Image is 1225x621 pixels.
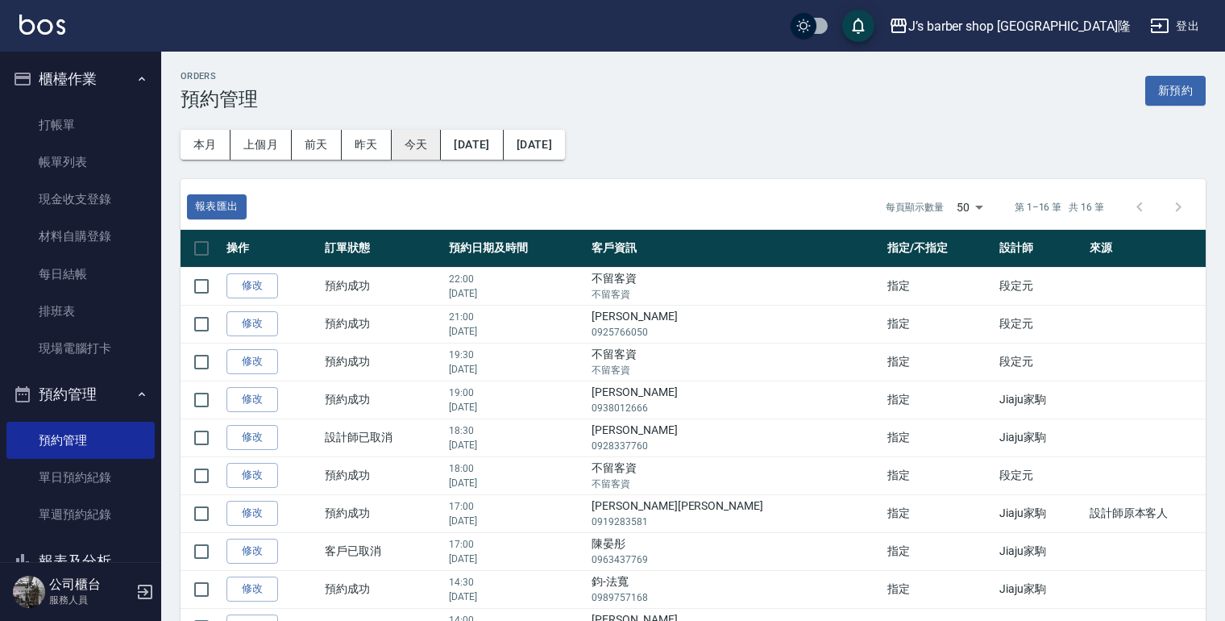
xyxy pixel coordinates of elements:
p: 服務人員 [49,593,131,607]
a: 修改 [226,425,278,450]
p: [DATE] [449,590,583,604]
div: 50 [950,185,989,229]
button: 今天 [392,130,442,160]
td: 指定 [883,343,995,381]
button: 新預約 [1145,76,1206,106]
td: 指定 [883,419,995,456]
td: 指定 [883,305,995,343]
td: [PERSON_NAME][PERSON_NAME] [588,494,883,532]
p: [DATE] [449,552,583,566]
p: 21:00 [449,310,583,324]
div: J’s barber shop [GEOGRAPHIC_DATA]隆 [908,16,1131,36]
td: 指定 [883,494,995,532]
p: [DATE] [449,286,583,301]
td: Jiaju家駒 [995,419,1085,456]
td: Jiaju家駒 [995,494,1085,532]
a: 修改 [226,463,278,488]
td: Jiaju家駒 [995,570,1085,608]
button: 上個月 [230,130,292,160]
td: 預約成功 [321,494,445,532]
td: [PERSON_NAME] [588,381,883,419]
button: [DATE] [504,130,565,160]
td: 預約成功 [321,267,445,305]
p: 14:30 [449,575,583,590]
p: [DATE] [449,362,583,377]
p: 22:00 [449,272,583,286]
td: 不留客資 [588,343,883,381]
td: 預約成功 [321,456,445,494]
button: 預約管理 [6,373,155,415]
td: 預約成功 [321,305,445,343]
td: 指定 [883,267,995,305]
td: 客戶已取消 [321,532,445,570]
a: 排班表 [6,293,155,330]
a: 修改 [226,577,278,602]
td: 預約成功 [321,381,445,419]
th: 客戶資訊 [588,230,883,268]
td: 段定元 [995,305,1085,343]
p: [DATE] [449,400,583,415]
p: 不留客資 [592,477,879,491]
td: 設計師已取消 [321,419,445,456]
td: 段定元 [995,456,1085,494]
button: 報表匯出 [187,194,247,219]
th: 預約日期及時間 [445,230,588,268]
p: 不留客資 [592,363,879,377]
p: 17:00 [449,499,583,514]
a: 預約管理 [6,422,155,459]
p: [DATE] [449,514,583,528]
p: 19:00 [449,386,583,400]
td: 預約成功 [321,570,445,608]
p: 18:30 [449,423,583,438]
a: 打帳單 [6,106,155,144]
p: 0989757168 [592,590,879,605]
a: 單週預約紀錄 [6,496,155,533]
td: 指定 [883,532,995,570]
a: 新預約 [1145,82,1206,98]
th: 指定/不指定 [883,230,995,268]
td: Jiaju家駒 [995,532,1085,570]
p: 0925766050 [592,325,879,340]
a: 現金收支登錄 [6,181,155,218]
img: Logo [19,15,65,35]
td: Jiaju家駒 [995,381,1085,419]
h5: 公司櫃台 [49,577,131,593]
a: 修改 [226,539,278,564]
td: 段定元 [995,267,1085,305]
p: [DATE] [449,476,583,490]
td: 段定元 [995,343,1085,381]
th: 操作 [222,230,321,268]
p: 每頁顯示數量 [886,200,944,215]
p: 0928337760 [592,439,879,453]
p: 第 1–16 筆 共 16 筆 [1015,200,1104,215]
td: [PERSON_NAME] [588,305,883,343]
p: 0919283581 [592,515,879,529]
td: 指定 [883,456,995,494]
a: 修改 [226,349,278,374]
button: 登出 [1144,11,1206,41]
p: 0963437769 [592,552,879,567]
p: 0938012666 [592,401,879,415]
td: 預約成功 [321,343,445,381]
p: [DATE] [449,438,583,452]
button: [DATE] [441,130,503,160]
img: Person [13,576,45,608]
th: 訂單狀態 [321,230,445,268]
a: 現場電腦打卡 [6,330,155,367]
a: 單日預約紀錄 [6,459,155,496]
td: 不留客資 [588,267,883,305]
h2: Orders [181,71,258,81]
p: 19:30 [449,348,583,362]
button: 報表及分析 [6,540,155,582]
td: 指定 [883,381,995,419]
p: [DATE] [449,324,583,339]
button: 櫃檯作業 [6,58,155,100]
td: 鈞-法寬 [588,570,883,608]
p: 18:00 [449,461,583,476]
h3: 預約管理 [181,88,258,110]
td: [PERSON_NAME] [588,419,883,456]
p: 17:00 [449,537,583,552]
button: save [842,10,874,42]
a: 帳單列表 [6,144,155,181]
